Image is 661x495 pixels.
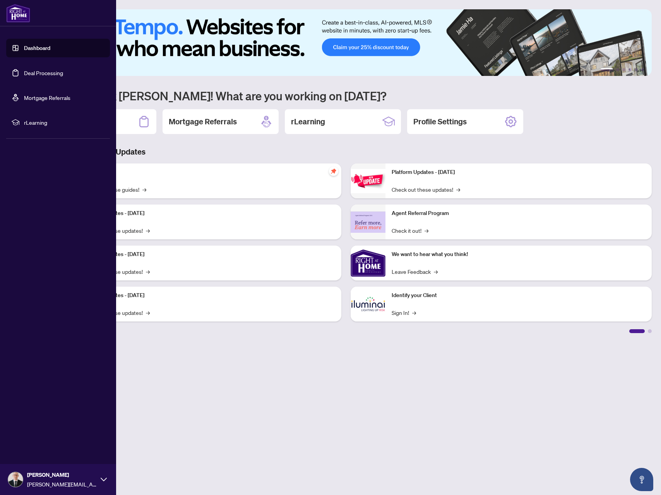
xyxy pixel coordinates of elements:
p: Platform Updates - [DATE] [81,291,335,300]
span: → [146,267,150,276]
h1: Welcome back [PERSON_NAME]! What are you working on [DATE]? [40,88,652,103]
span: pushpin [329,167,338,176]
a: Mortgage Referrals [24,94,70,101]
span: rLearning [24,118,104,127]
span: → [412,308,416,317]
h3: Brokerage & Industry Updates [40,146,652,157]
button: Open asap [630,468,653,491]
button: 1 [601,68,613,71]
a: Leave Feedback→ [392,267,438,276]
p: Platform Updates - [DATE] [81,209,335,218]
p: We want to hear what you think! [392,250,646,259]
a: Check it out!→ [392,226,428,235]
a: Deal Processing [24,69,63,76]
button: 6 [641,68,644,71]
p: Identify your Client [392,291,646,300]
p: Agent Referral Program [392,209,646,218]
button: 2 [616,68,619,71]
button: 4 [628,68,632,71]
span: → [434,267,438,276]
button: 5 [635,68,638,71]
img: logo [6,4,30,22]
span: → [425,226,428,235]
span: → [146,226,150,235]
span: → [456,185,460,194]
img: Platform Updates - June 23, 2025 [351,169,385,193]
img: Agent Referral Program [351,211,385,233]
h2: Mortgage Referrals [169,116,237,127]
span: → [142,185,146,194]
p: Platform Updates - [DATE] [392,168,646,177]
p: Platform Updates - [DATE] [81,250,335,259]
a: Dashboard [24,45,50,52]
button: 3 [622,68,625,71]
h2: rLearning [291,116,325,127]
a: Sign In!→ [392,308,416,317]
img: We want to hear what you think! [351,246,385,280]
h2: Profile Settings [413,116,467,127]
span: → [146,308,150,317]
a: Check out these updates!→ [392,185,460,194]
p: Self-Help [81,168,335,177]
img: Slide 0 [40,9,652,76]
img: Identify your Client [351,287,385,321]
span: [PERSON_NAME][EMAIL_ADDRESS][DOMAIN_NAME] [27,480,97,488]
span: [PERSON_NAME] [27,471,97,479]
img: Profile Icon [8,472,23,487]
